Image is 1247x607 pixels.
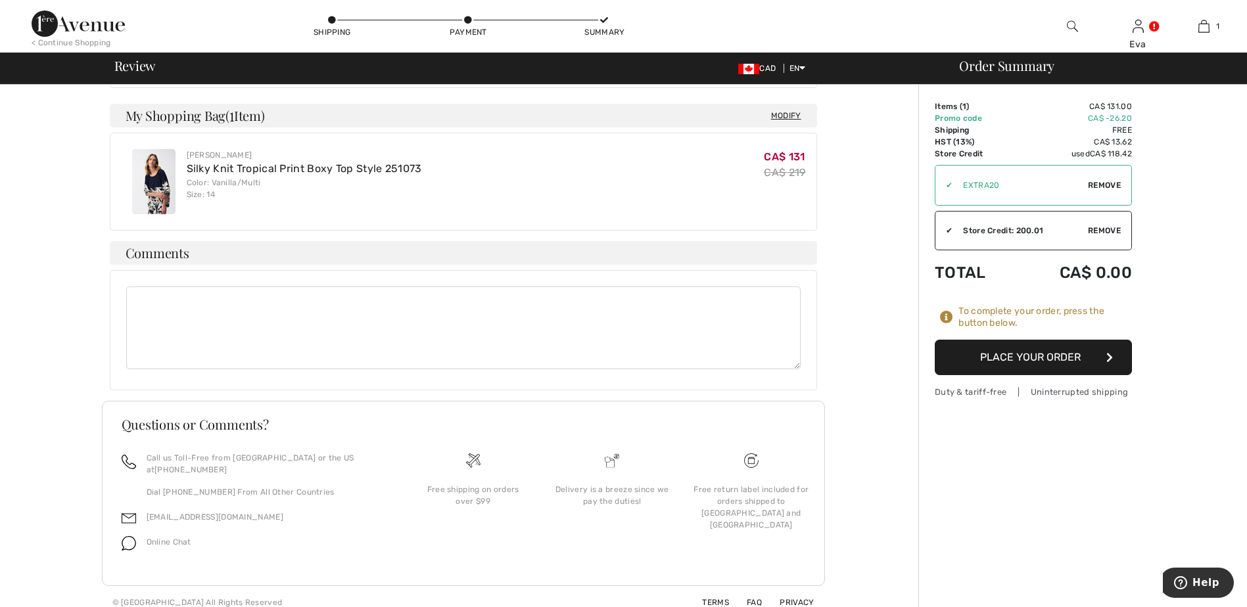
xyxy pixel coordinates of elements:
td: Store Credit [935,148,1016,160]
img: Free shipping on orders over $99 [744,453,759,468]
div: Delivery is a breeze since we pay the duties! [553,483,671,507]
td: CA$ 131.00 [1016,101,1132,112]
a: [PHONE_NUMBER] [154,465,227,474]
td: Items ( ) [935,101,1016,112]
textarea: Comments [126,286,801,369]
img: email [122,511,136,526]
div: To complete your order, press the button below. [958,305,1132,329]
span: 1 [1216,20,1219,32]
div: Duty & tariff-free | Uninterrupted shipping [935,386,1132,398]
div: Order Summary [943,59,1239,72]
a: Sign In [1133,20,1144,32]
img: Silky Knit Tropical Print Boxy Top Style 251073 [132,149,176,214]
span: Remove [1088,225,1121,236]
a: [EMAIL_ADDRESS][DOMAIN_NAME] [147,512,283,522]
h4: Comments [110,241,817,265]
span: CAD [738,64,781,73]
img: search the website [1067,18,1078,34]
span: Online Chat [147,537,191,547]
td: HST (13%) [935,136,1016,148]
div: Store Credit: 200.01 [953,225,1088,236]
p: Dial [PHONE_NUMBER] From All Other Countries [147,486,388,498]
div: Free shipping on orders over $99 [414,483,532,507]
button: Place Your Order [935,340,1132,375]
img: Canadian Dollar [738,64,759,74]
input: Promo code [953,166,1088,205]
span: 1 [962,102,966,111]
td: Promo code [935,112,1016,124]
div: ✔ [935,179,953,191]
iframe: Opens a widget where you can find more information [1163,568,1234,600]
a: FAQ [731,598,762,607]
td: CA$ 0.00 [1016,250,1132,295]
a: Privacy [764,598,814,607]
td: Total [935,250,1016,295]
h3: Questions or Comments? [122,418,805,431]
span: Modify [771,109,801,122]
span: 1 [229,106,234,123]
td: CA$ 13.62 [1016,136,1132,148]
span: Remove [1088,179,1121,191]
div: Color: Vanilla/Multi Size: 14 [187,177,422,200]
td: Shipping [935,124,1016,136]
span: CA$ 118.42 [1090,149,1132,158]
a: Terms [686,598,729,607]
a: 1 [1171,18,1236,34]
span: EN [789,64,806,73]
p: Call us Toll-Free from [GEOGRAPHIC_DATA] or the US at [147,452,388,476]
div: < Continue Shopping [32,37,111,49]
span: Review [114,59,156,72]
div: Shipping [312,26,352,38]
img: Free shipping on orders over $99 [466,453,481,468]
td: CA$ -26.20 [1016,112,1132,124]
div: ✔ [935,225,953,236]
td: used [1016,148,1132,160]
a: Silky Knit Tropical Print Boxy Top Style 251073 [187,162,422,175]
img: call [122,455,136,469]
span: CA$ 131 [764,150,805,163]
div: Payment [448,26,488,38]
img: My Bag [1198,18,1210,34]
img: My Info [1133,18,1144,34]
img: Delivery is a breeze since we pay the duties! [605,453,619,468]
div: Summary [584,26,624,38]
s: CA$ 219 [764,166,805,179]
img: 1ère Avenue [32,11,125,37]
td: Free [1016,124,1132,136]
div: Free return label included for orders shipped to [GEOGRAPHIC_DATA] and [GEOGRAPHIC_DATA] [692,483,811,531]
span: ( Item) [225,106,264,124]
div: Eva [1106,37,1170,51]
div: [PERSON_NAME] [187,149,422,161]
h4: My Shopping Bag [110,104,817,127]
img: chat [122,536,136,551]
